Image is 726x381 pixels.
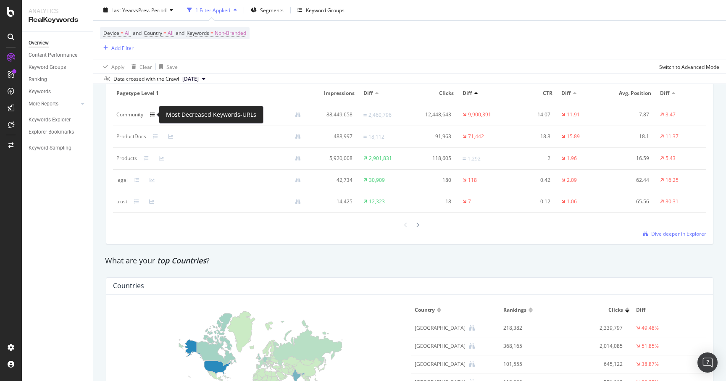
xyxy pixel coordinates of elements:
div: 101,555 [503,360,550,368]
div: 218,382 [503,324,550,332]
div: 12,323 [369,198,385,205]
div: Most Decreased Keywords-URLs [166,110,256,120]
div: Countries [113,281,144,290]
div: Save [166,63,178,70]
div: 2,460,796 [368,111,392,119]
div: 16.59 [611,155,649,162]
div: 14.07 [512,111,550,118]
div: Data crossed with the Crawl [113,75,179,83]
div: 62.44 [611,176,649,184]
span: Diff [363,89,373,97]
a: Keyword Groups [29,63,87,72]
button: Keyword Groups [294,3,348,17]
div: Keywords Explorer [29,116,71,124]
div: 88,449,658 [314,111,352,118]
div: Community [116,111,143,118]
div: 488,997 [314,133,352,140]
div: 118 [468,176,477,184]
div: 0.12 [512,198,550,205]
button: Add Filter [100,43,134,53]
div: 11.91 [567,111,580,118]
span: Dive deeper in Explorer [651,230,706,237]
span: Country [144,29,162,37]
div: 5.43 [665,155,676,162]
span: Device [103,29,119,37]
div: 1 Filter Applied [195,6,230,13]
span: Impressions [314,89,355,97]
span: Diff [660,89,669,97]
span: top Countries [157,255,206,265]
button: Save [156,60,178,74]
div: Clear [139,63,152,70]
img: Equal [363,114,367,116]
div: 1.96 [567,155,577,162]
div: Keyword Sampling [29,144,71,152]
span: and [176,29,184,37]
button: [DATE] [179,74,209,84]
span: = [210,29,213,37]
div: 368,165 [503,342,550,350]
div: Explorer Bookmarks [29,128,74,137]
img: Equal [463,158,466,160]
span: Keywords [187,29,209,37]
span: pagetype Level 1 [116,89,305,97]
div: 51.85% [642,342,659,350]
span: Diff [463,89,472,97]
div: 2,901,831 [369,155,392,162]
img: Equal [363,136,367,138]
button: Clear [128,60,152,74]
span: vs Prev. Period [133,6,166,13]
span: Diff [636,306,701,314]
span: Clicks [608,306,623,314]
div: 18 [413,198,451,205]
div: 71,442 [468,133,484,140]
div: 2,339,797 [562,324,623,332]
div: Products [116,155,137,162]
div: 7.87 [611,111,649,118]
div: More Reports [29,100,58,108]
button: Last YearvsPrev. Period [100,3,176,17]
div: trust [116,198,127,205]
div: 2 [512,155,550,162]
div: Germany [415,360,466,368]
span: = [121,29,124,37]
div: 65.56 [611,198,649,205]
div: United States of America [415,342,466,350]
a: Keywords Explorer [29,116,87,124]
span: All [125,27,131,39]
a: Explorer Bookmarks [29,128,87,137]
button: Switch to Advanced Mode [656,60,719,74]
div: 38.87% [642,360,659,368]
div: 1,292 [468,155,481,163]
div: 9,900,391 [468,111,491,118]
span: Avg. Position [611,89,652,97]
span: Rankings [503,306,526,314]
span: Last Year [111,6,133,13]
span: Segments [260,6,284,13]
div: RealKeywords [29,15,86,25]
span: 2025 Aug. 30th [182,75,199,83]
div: 3.47 [665,111,676,118]
div: 2.09 [567,176,577,184]
div: 7 [468,198,471,205]
div: 5,920,008 [314,155,352,162]
button: Apply [100,60,124,74]
div: 14,425 [314,198,352,205]
a: Keyword Sampling [29,144,87,152]
div: Apply [111,63,124,70]
a: More Reports [29,100,79,108]
div: Keywords [29,87,51,96]
div: 180 [413,176,451,184]
div: 30.31 [665,198,679,205]
a: Keywords [29,87,87,96]
div: Add Filter [111,44,134,51]
a: Overview [29,39,87,47]
div: 12,448,643 [413,111,451,118]
div: 18.8 [512,133,550,140]
div: Open Intercom Messenger [697,352,718,373]
div: 49.48% [642,324,659,332]
div: 42,734 [314,176,352,184]
a: Dive deeper in Explorer [643,230,706,237]
div: 15.89 [567,133,580,140]
div: Keyword Groups [29,63,66,72]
